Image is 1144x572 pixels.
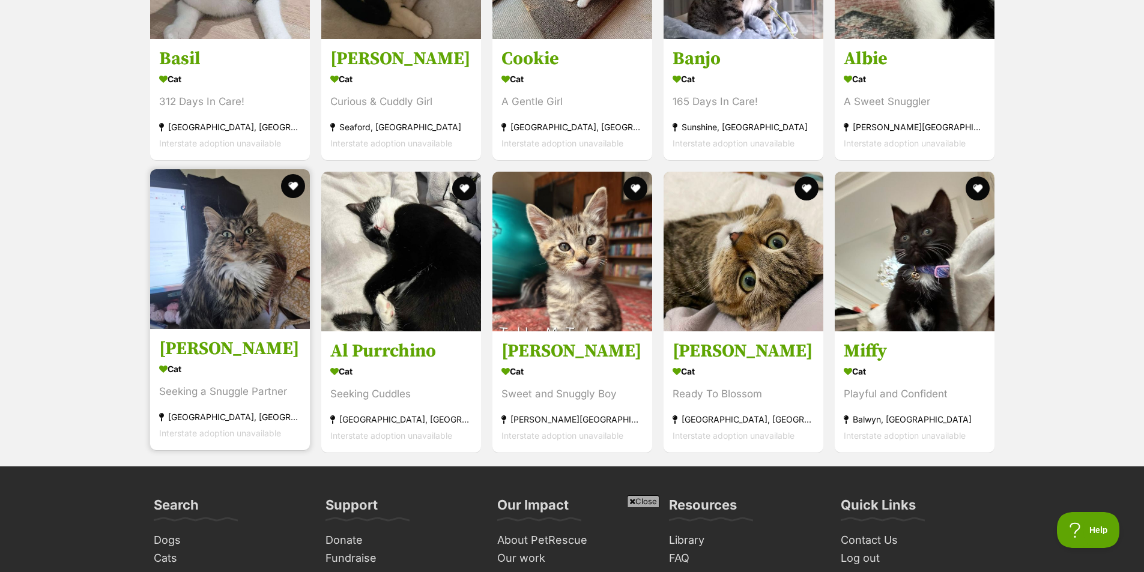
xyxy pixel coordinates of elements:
[673,340,814,363] h3: [PERSON_NAME]
[841,496,916,520] h3: Quick Links
[330,119,472,135] div: Seaford, [GEOGRAPHIC_DATA]
[159,94,301,110] div: 312 Days In Care!
[966,176,990,200] button: favourite
[321,549,480,568] a: Fundraise
[159,361,301,378] div: Cat
[149,531,309,550] a: Dogs
[501,363,643,381] div: Cat
[159,70,301,88] div: Cat
[501,47,643,70] h3: Cookie
[354,512,791,566] iframe: Advertisement
[669,496,737,520] h3: Resources
[501,431,623,441] span: Interstate adoption unavailable
[673,138,794,148] span: Interstate adoption unavailable
[154,496,199,520] h3: Search
[844,363,985,381] div: Cat
[330,387,472,403] div: Seeking Cuddles
[497,496,569,520] h3: Our Impact
[844,340,985,363] h3: Miffy
[159,138,281,148] span: Interstate adoption unavailable
[159,409,301,426] div: [GEOGRAPHIC_DATA], [GEOGRAPHIC_DATA]
[844,119,985,135] div: [PERSON_NAME][GEOGRAPHIC_DATA]
[150,38,310,160] a: Basil Cat 312 Days In Care! [GEOGRAPHIC_DATA], [GEOGRAPHIC_DATA] Interstate adoption unavailable ...
[673,412,814,428] div: [GEOGRAPHIC_DATA], [GEOGRAPHIC_DATA]
[330,431,452,441] span: Interstate adoption unavailable
[844,431,966,441] span: Interstate adoption unavailable
[835,38,994,160] a: Albie Cat A Sweet Snuggler [PERSON_NAME][GEOGRAPHIC_DATA] Interstate adoption unavailable favourite
[836,549,996,568] a: Log out
[159,429,281,439] span: Interstate adoption unavailable
[501,119,643,135] div: [GEOGRAPHIC_DATA], [GEOGRAPHIC_DATA]
[673,387,814,403] div: Ready To Blossom
[501,412,643,428] div: [PERSON_NAME][GEOGRAPHIC_DATA]
[321,531,480,550] a: Donate
[330,138,452,148] span: Interstate adoption unavailable
[325,496,378,520] h3: Support
[330,47,472,70] h3: [PERSON_NAME]
[844,47,985,70] h3: Albie
[149,549,309,568] a: Cats
[673,94,814,110] div: 165 Days In Care!
[159,338,301,361] h3: [PERSON_NAME]
[794,176,819,200] button: favourite
[150,169,310,329] img: Cynthia
[1057,512,1120,548] iframe: Help Scout Beacon - Open
[501,94,643,110] div: A Gentle Girl
[501,70,643,88] div: Cat
[281,174,305,198] button: favourite
[623,176,647,200] button: favourite
[501,138,623,148] span: Interstate adoption unavailable
[501,340,643,363] h3: [PERSON_NAME]
[321,38,481,160] a: [PERSON_NAME] Cat Curious & Cuddly Girl Seaford, [GEOGRAPHIC_DATA] Interstate adoption unavailabl...
[844,412,985,428] div: Balwyn, [GEOGRAPHIC_DATA]
[673,70,814,88] div: Cat
[330,94,472,110] div: Curious & Cuddly Girl
[330,412,472,428] div: [GEOGRAPHIC_DATA], [GEOGRAPHIC_DATA]
[673,363,814,381] div: Cat
[673,119,814,135] div: Sunshine, [GEOGRAPHIC_DATA]
[321,331,481,453] a: Al Purrchino Cat Seeking Cuddles [GEOGRAPHIC_DATA], [GEOGRAPHIC_DATA] Interstate adoption unavail...
[844,70,985,88] div: Cat
[492,331,652,453] a: [PERSON_NAME] Cat Sweet and Snuggly Boy [PERSON_NAME][GEOGRAPHIC_DATA] Interstate adoption unavai...
[150,329,310,451] a: [PERSON_NAME] Cat Seeking a Snuggle Partner [GEOGRAPHIC_DATA], [GEOGRAPHIC_DATA] Interstate adopt...
[664,331,823,453] a: [PERSON_NAME] Cat Ready To Blossom [GEOGRAPHIC_DATA], [GEOGRAPHIC_DATA] Interstate adoption unava...
[664,38,823,160] a: Banjo Cat 165 Days In Care! Sunshine, [GEOGRAPHIC_DATA] Interstate adoption unavailable favourite
[159,119,301,135] div: [GEOGRAPHIC_DATA], [GEOGRAPHIC_DATA]
[844,94,985,110] div: A Sweet Snuggler
[492,38,652,160] a: Cookie Cat A Gentle Girl [GEOGRAPHIC_DATA], [GEOGRAPHIC_DATA] Interstate adoption unavailable fav...
[844,138,966,148] span: Interstate adoption unavailable
[321,172,481,331] img: Al Purrchino
[330,363,472,381] div: Cat
[673,47,814,70] h3: Banjo
[159,47,301,70] h3: Basil
[492,172,652,331] img: Tabby McTat
[627,495,659,507] span: Close
[836,531,996,550] a: Contact Us
[664,172,823,331] img: Hilary
[835,331,994,453] a: Miffy Cat Playful and Confident Balwyn, [GEOGRAPHIC_DATA] Interstate adoption unavailable favourite
[501,387,643,403] div: Sweet and Snuggly Boy
[330,340,472,363] h3: Al Purrchino
[844,387,985,403] div: Playful and Confident
[835,172,994,331] img: Miffy
[673,431,794,441] span: Interstate adoption unavailable
[452,176,476,200] button: favourite
[159,384,301,400] div: Seeking a Snuggle Partner
[330,70,472,88] div: Cat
